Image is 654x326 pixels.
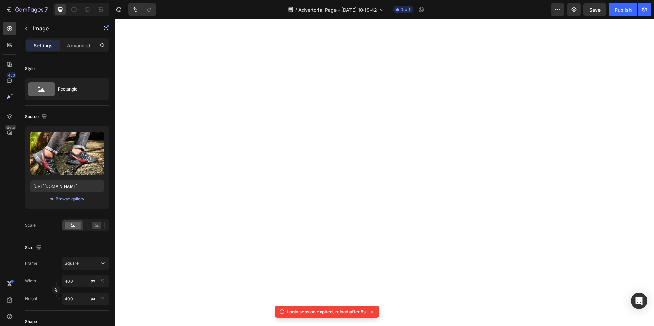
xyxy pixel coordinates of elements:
p: Login session expired, reload after 5s [287,308,366,315]
span: Square [65,260,79,266]
img: preview-image [30,132,104,175]
button: px [98,295,107,303]
input: px% [62,275,109,287]
button: Save [583,3,606,16]
div: px [91,278,95,284]
label: Frame [25,260,37,266]
div: Scale [25,222,36,228]
button: px [98,277,107,285]
input: px% [62,293,109,305]
div: px [91,296,95,302]
span: Draft [400,6,410,13]
div: Undo/Redo [128,3,156,16]
p: Advanced [67,42,90,49]
p: Image [33,24,91,32]
button: Publish [609,3,637,16]
button: % [89,295,97,303]
div: Source [25,112,48,121]
button: 7 [3,3,51,16]
div: Open Intercom Messenger [631,293,647,309]
iframe: Design area [115,19,654,326]
p: 7 [45,5,48,14]
span: / [295,6,297,13]
button: Square [62,257,109,270]
span: or [50,195,54,203]
div: % [100,278,105,284]
div: % [100,296,105,302]
label: Width [25,278,36,284]
div: Rectangle [58,81,99,97]
span: Save [589,7,601,13]
div: Beta [5,125,16,130]
div: Shape [25,319,37,325]
button: % [89,277,97,285]
div: Publish [614,6,632,13]
div: Style [25,66,35,72]
div: 450 [6,72,16,78]
div: Size [25,243,43,252]
button: Browse gallery [55,196,85,202]
span: Advertorial Page - [DATE] 10:19:42 [298,6,377,13]
div: Browse gallery [56,196,84,202]
input: https://example.com/image.jpg [30,180,104,192]
label: Height [25,296,37,302]
p: Settings [34,42,53,49]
